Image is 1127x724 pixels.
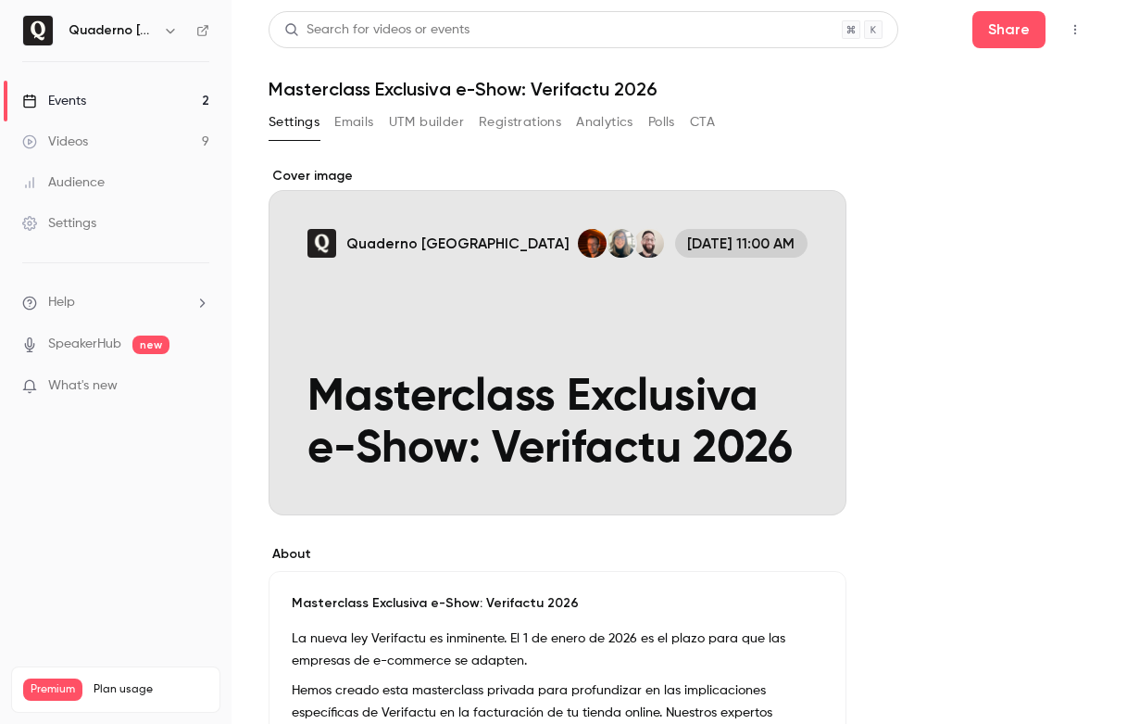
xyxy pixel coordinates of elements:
button: CTA [690,108,715,137]
div: Search for videos or events [284,20,470,40]
div: Videos [22,133,88,151]
button: UTM builder [389,108,464,137]
span: new [132,336,169,354]
img: Quaderno España [23,16,53,45]
span: Help [48,293,75,312]
label: Cover image [269,167,846,185]
li: help-dropdown-opener [22,293,209,312]
button: Registrations [479,108,561,137]
iframe: Noticeable Trigger [187,378,209,395]
label: About [269,545,846,564]
button: Emails [334,108,373,137]
div: Events [22,92,86,110]
h6: Quaderno [GEOGRAPHIC_DATA] [69,21,156,40]
p: La nueva ley Verifactu es inminente. El 1 de enero de 2026 es el plazo para que las empresas de e... [292,628,823,672]
div: Audience [22,173,105,192]
section: Cover image [269,167,846,515]
div: Settings [22,214,96,233]
a: SpeakerHub [48,335,121,354]
button: Analytics [576,108,633,137]
button: Polls [648,108,675,137]
span: What's new [48,376,118,396]
button: Share [972,11,1046,48]
button: Settings [269,108,319,137]
h1: Masterclass Exclusiva e-Show: Verifactu 2026 [269,78,1090,100]
span: Plan usage [94,682,208,697]
p: Masterclass Exclusiva e-Show: Verifactu 2026 [292,594,823,613]
span: Premium [23,679,82,701]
